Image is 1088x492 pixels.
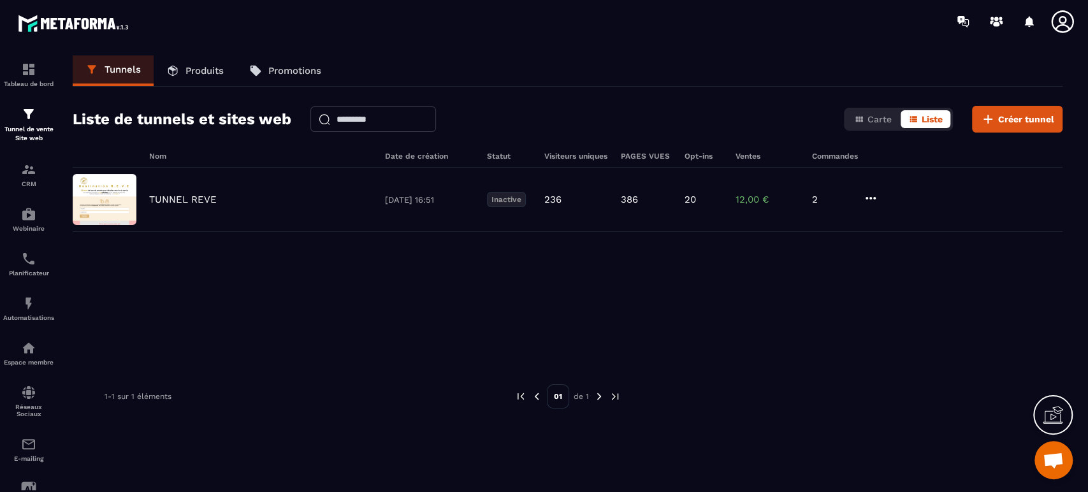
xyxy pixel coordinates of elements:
[3,80,54,87] p: Tableau de bord
[3,314,54,321] p: Automatisations
[812,152,858,161] h6: Commandes
[547,384,569,409] p: 01
[3,52,54,97] a: formationformationTableau de bord
[544,194,562,205] p: 236
[593,391,605,402] img: next
[21,251,36,266] img: scheduler
[736,152,799,161] h6: Ventes
[149,152,372,161] h6: Nom
[105,392,171,401] p: 1-1 sur 1 éléments
[3,97,54,152] a: formationformationTunnel de vente Site web
[736,194,799,205] p: 12,00 €
[685,194,696,205] p: 20
[972,106,1063,133] button: Créer tunnel
[236,55,334,86] a: Promotions
[149,194,217,205] p: TUNNEL REVE
[609,391,621,402] img: next
[105,64,141,75] p: Tunnels
[21,162,36,177] img: formation
[922,114,943,124] span: Liste
[685,152,723,161] h6: Opt-ins
[3,225,54,232] p: Webinaire
[3,359,54,366] p: Espace membre
[531,391,542,402] img: prev
[621,152,672,161] h6: PAGES VUES
[21,437,36,452] img: email
[3,197,54,242] a: automationsautomationsWebinaire
[515,391,526,402] img: prev
[21,206,36,222] img: automations
[487,192,526,207] p: Inactive
[385,195,474,205] p: [DATE] 16:51
[3,152,54,197] a: formationformationCRM
[901,110,950,128] button: Liste
[574,391,589,402] p: de 1
[18,11,133,35] img: logo
[3,180,54,187] p: CRM
[268,65,321,76] p: Promotions
[73,55,154,86] a: Tunnels
[544,152,608,161] h6: Visiteurs uniques
[21,62,36,77] img: formation
[21,385,36,400] img: social-network
[487,152,532,161] h6: Statut
[3,270,54,277] p: Planificateur
[73,106,291,132] h2: Liste de tunnels et sites web
[867,114,892,124] span: Carte
[21,106,36,122] img: formation
[385,152,474,161] h6: Date de création
[73,174,136,225] img: image
[3,286,54,331] a: automationsautomationsAutomatisations
[812,194,850,205] p: 2
[3,375,54,427] a: social-networksocial-networkRéseaux Sociaux
[3,427,54,472] a: emailemailE-mailing
[998,113,1054,126] span: Créer tunnel
[621,194,638,205] p: 386
[3,125,54,143] p: Tunnel de vente Site web
[154,55,236,86] a: Produits
[3,242,54,286] a: schedulerschedulerPlanificateur
[21,296,36,311] img: automations
[3,455,54,462] p: E-mailing
[3,331,54,375] a: automationsautomationsEspace membre
[846,110,899,128] button: Carte
[21,340,36,356] img: automations
[3,403,54,417] p: Réseaux Sociaux
[185,65,224,76] p: Produits
[1034,441,1073,479] div: Ouvrir le chat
